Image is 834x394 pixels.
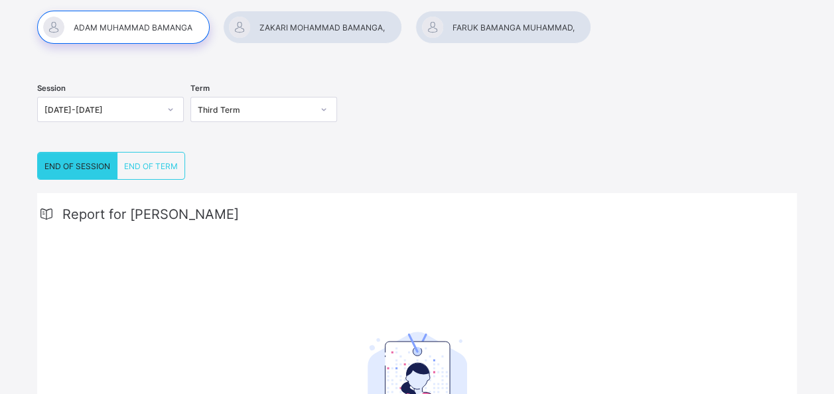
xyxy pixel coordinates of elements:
span: Term [190,84,210,93]
span: END OF TERM [124,161,178,171]
span: END OF SESSION [44,161,110,171]
span: Report for [PERSON_NAME] [62,206,239,222]
span: Session [37,84,66,93]
div: Third Term [198,105,313,115]
div: [DATE]-[DATE] [44,105,159,115]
